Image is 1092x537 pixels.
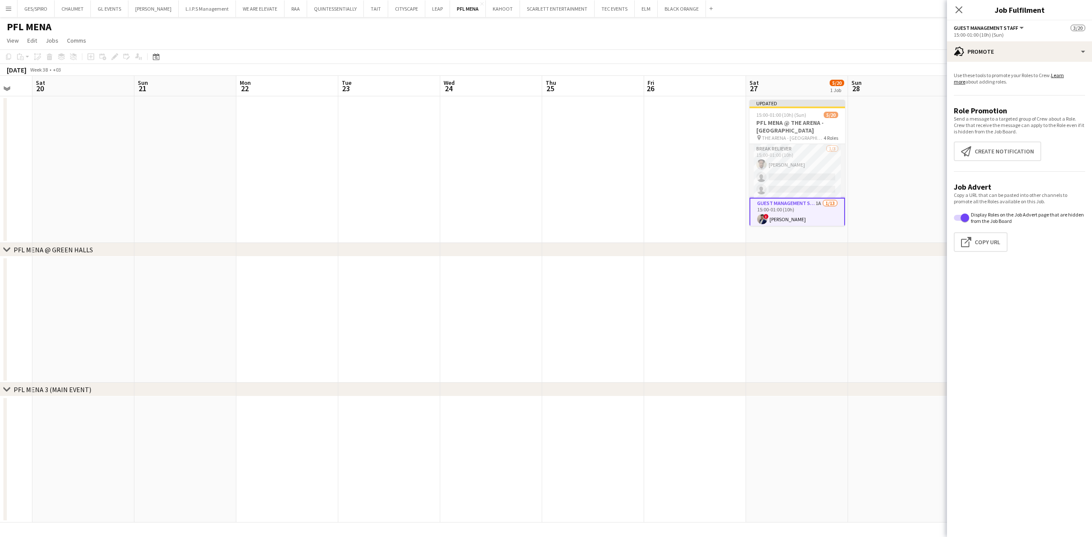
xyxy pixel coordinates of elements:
[954,106,1085,115] h3: Role Promotion
[749,198,845,377] app-card-role: Guest Management Staff1A1/1315:00-01:00 (10h)![PERSON_NAME]
[35,84,45,93] span: 20
[658,0,706,17] button: BLACK ORANGE
[824,112,838,118] span: 5/20
[954,115,1085,135] p: Send a message to a targeted group of Crew about a Role. Crew that receive the message can apply ...
[27,37,37,44] span: Edit
[824,135,838,141] span: 4 Roles
[954,182,1085,192] h3: Job Advert
[969,211,1085,224] label: Display Roles on the Job Advert page that are hidden from the Job Board
[7,66,26,74] div: [DATE]
[444,79,455,87] span: Wed
[546,79,556,87] span: Thu
[954,32,1085,38] div: 15:00-01:00 (10h) (Sun)
[364,0,388,17] button: TAIT
[748,84,759,93] span: 27
[285,0,307,17] button: RAA
[307,0,364,17] button: QUINTESSENTIALLY
[749,100,845,107] div: Updated
[240,79,251,87] span: Mon
[42,35,62,46] a: Jobs
[46,37,58,44] span: Jobs
[3,35,22,46] a: View
[954,72,1064,85] a: Learn more
[67,37,86,44] span: Comms
[53,66,61,73] div: +03
[947,4,1092,15] h3: Job Fulfilment
[947,41,1092,62] div: Promote
[388,0,425,17] button: CITYSCAPE
[954,25,1025,31] button: Guest Management Staff
[954,25,1018,31] span: Guest Management Staff
[64,35,90,46] a: Comms
[749,100,845,226] app-job-card: Updated15:00-01:00 (10h) (Sun)5/20PFL MENA @ THE ARENA - [GEOGRAPHIC_DATA] THE ARENA - [GEOGRAPHI...
[7,20,52,33] h1: PFL MENA
[520,0,595,17] button: SCARLETT ENTERTAINMENT
[954,232,1008,252] button: Copy Url
[954,141,1041,161] button: Create notification
[136,84,148,93] span: 21
[762,135,824,141] span: THE ARENA - [GEOGRAPHIC_DATA]
[635,0,658,17] button: ELM
[425,0,450,17] button: LEAP
[55,0,91,17] button: CHAUMET
[749,119,845,134] h3: PFL MENA @ THE ARENA - [GEOGRAPHIC_DATA]
[236,0,285,17] button: WE ARE ELEVATE
[1071,25,1085,31] span: 3/20
[756,112,806,118] span: 15:00-01:00 (10h) (Sun)
[14,385,91,394] div: PFL MENA 3 (MAIN EVENT)
[648,79,654,87] span: Fri
[442,84,455,93] span: 24
[24,35,41,46] a: Edit
[238,84,251,93] span: 22
[954,72,1085,85] p: Use these tools to promote your Roles to Crew. about adding roles.
[14,245,93,254] div: PFL MENA @ GREEN HALLS
[450,0,486,17] button: PFL MENA
[646,84,654,93] span: 26
[850,84,862,93] span: 28
[36,79,45,87] span: Sat
[91,0,128,17] button: GL EVENTS
[179,0,236,17] button: L.I.P.S Management
[544,84,556,93] span: 25
[486,0,520,17] button: KAHOOT
[28,66,49,73] span: Week 38
[749,144,845,198] app-card-role: Break reliever1/315:00-01:00 (10h)[PERSON_NAME]
[954,192,1085,205] p: Copy a URL that can be pasted into other channels to promote all the Roles available on this Job.
[7,37,19,44] span: View
[340,84,351,93] span: 23
[830,80,844,86] span: 5/20
[342,79,351,87] span: Tue
[749,79,759,87] span: Sat
[830,87,844,93] div: 1 Job
[138,79,148,87] span: Sun
[595,0,635,17] button: TEC EVENTS
[851,79,862,87] span: Sun
[764,214,769,219] span: !
[17,0,55,17] button: GES/SPIRO
[128,0,179,17] button: [PERSON_NAME]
